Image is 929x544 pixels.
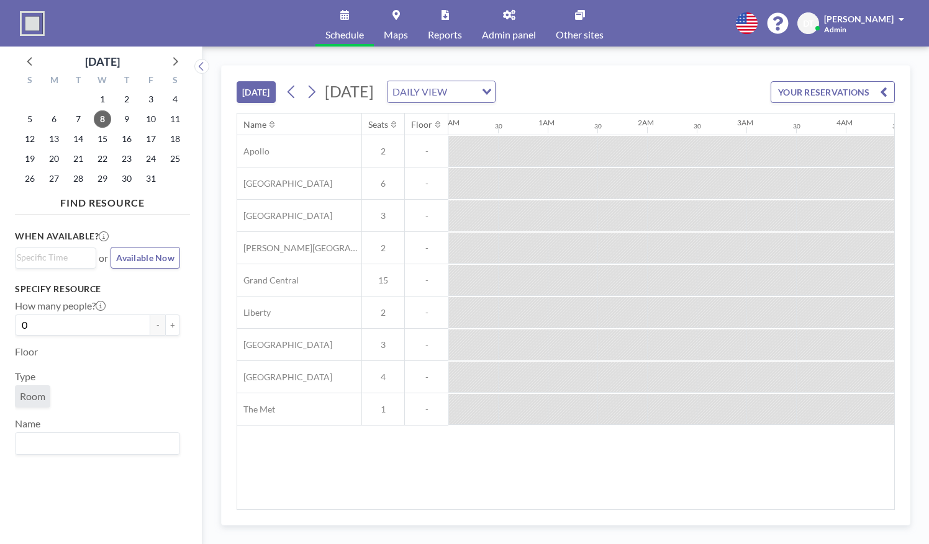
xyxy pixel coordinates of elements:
[237,146,270,157] span: Apollo
[237,307,271,318] span: Liberty
[362,275,404,286] span: 15
[163,73,187,89] div: S
[118,130,135,148] span: Thursday, October 16, 2025
[362,404,404,415] span: 1
[325,30,364,40] span: Schedule
[803,18,813,29] span: DT
[362,210,404,221] span: 3
[21,110,39,128] span: Sunday, October 5, 2025
[538,118,555,127] div: 1AM
[94,91,111,108] span: Wednesday, October 1, 2025
[94,130,111,148] span: Wednesday, October 15, 2025
[166,130,184,148] span: Saturday, October 18, 2025
[142,130,160,148] span: Friday, October 17, 2025
[16,248,96,267] div: Search for option
[70,150,87,167] span: Tuesday, October 21, 2025
[638,118,654,127] div: 2AM
[439,118,460,127] div: 12AM
[237,210,332,221] span: [GEOGRAPHIC_DATA]
[824,25,846,34] span: Admin
[405,146,448,157] span: -
[237,404,275,415] span: The Met
[428,30,462,40] span: Reports
[411,119,432,130] div: Floor
[66,73,91,89] div: T
[362,372,404,383] span: 4
[138,73,163,89] div: F
[237,275,299,286] span: Grand Central
[142,150,160,167] span: Friday, October 24, 2025
[142,110,160,128] span: Friday, October 10, 2025
[15,417,40,430] label: Name
[556,30,604,40] span: Other sites
[892,122,900,130] div: 30
[17,251,89,264] input: Search for option
[405,243,448,254] span: -
[165,314,180,336] button: +
[495,122,502,130] div: 30
[737,118,753,127] div: 3AM
[237,178,332,189] span: [GEOGRAPHIC_DATA]
[94,110,111,128] span: Wednesday, October 8, 2025
[111,247,180,269] button: Available Now
[482,30,536,40] span: Admin panel
[85,53,120,70] div: [DATE]
[694,122,701,130] div: 30
[20,390,45,402] span: Room
[362,146,404,157] span: 2
[17,435,173,452] input: Search for option
[150,314,165,336] button: -
[836,118,853,127] div: 4AM
[362,339,404,350] span: 3
[387,81,495,102] div: Search for option
[94,170,111,187] span: Wednesday, October 29, 2025
[390,84,450,100] span: DAILY VIEW
[20,11,45,36] img: organization-logo
[116,252,174,263] span: Available Now
[21,150,39,167] span: Sunday, October 19, 2025
[142,91,160,108] span: Friday, October 3, 2025
[368,119,388,130] div: Seats
[405,210,448,221] span: -
[405,339,448,350] span: -
[237,81,276,103] button: [DATE]
[142,170,160,187] span: Friday, October 31, 2025
[166,91,184,108] span: Saturday, October 4, 2025
[118,110,135,128] span: Thursday, October 9, 2025
[15,300,106,312] label: How many people?
[237,339,332,350] span: [GEOGRAPHIC_DATA]
[405,372,448,383] span: -
[384,30,408,40] span: Maps
[15,346,38,358] label: Floor
[16,433,179,454] div: Search for option
[91,73,115,89] div: W
[824,14,894,24] span: [PERSON_NAME]
[94,150,111,167] span: Wednesday, October 22, 2025
[405,307,448,318] span: -
[45,150,63,167] span: Monday, October 20, 2025
[237,372,332,383] span: [GEOGRAPHIC_DATA]
[405,178,448,189] span: -
[70,110,87,128] span: Tuesday, October 7, 2025
[325,82,374,100] span: [DATE]
[362,178,404,189] span: 6
[21,130,39,148] span: Sunday, October 12, 2025
[15,192,190,209] h4: FIND RESOURCE
[42,73,66,89] div: M
[793,122,800,130] div: 30
[237,243,361,254] span: [PERSON_NAME][GEOGRAPHIC_DATA]
[118,91,135,108] span: Thursday, October 2, 2025
[362,307,404,318] span: 2
[594,122,602,130] div: 30
[45,170,63,187] span: Monday, October 27, 2025
[45,110,63,128] span: Monday, October 6, 2025
[771,81,895,103] button: YOUR RESERVATIONS
[362,243,404,254] span: 2
[70,130,87,148] span: Tuesday, October 14, 2025
[70,170,87,187] span: Tuesday, October 28, 2025
[18,73,42,89] div: S
[405,404,448,415] span: -
[405,275,448,286] span: -
[118,170,135,187] span: Thursday, October 30, 2025
[45,130,63,148] span: Monday, October 13, 2025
